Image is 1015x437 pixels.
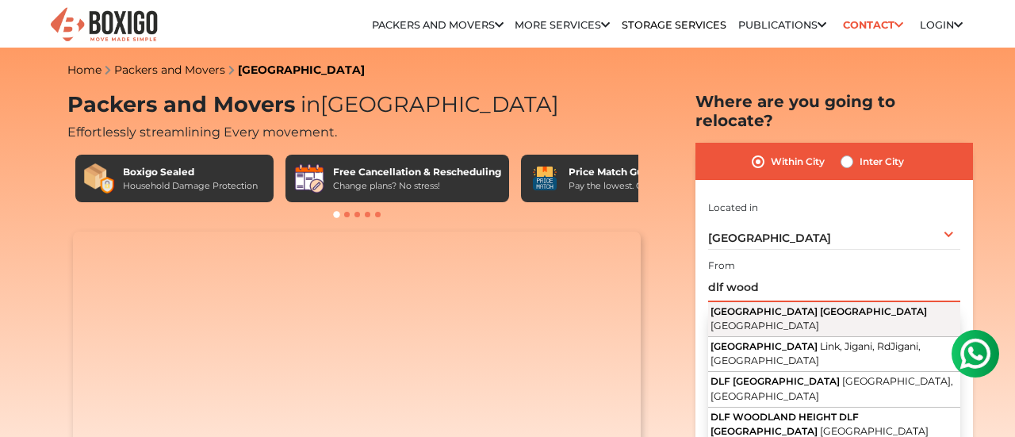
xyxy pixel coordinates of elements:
input: Select Building or Nearest Landmark [708,274,960,302]
span: in [301,91,320,117]
button: [GEOGRAPHIC_DATA] Link, Jigani, RdJigani, [GEOGRAPHIC_DATA] [708,337,960,373]
img: Boxigo Sealed [83,163,115,194]
a: Contact [838,13,909,37]
span: [GEOGRAPHIC_DATA] [710,340,818,352]
label: Located in [708,201,758,215]
a: Storage Services [622,19,726,31]
div: Price Match Guarantee [569,165,689,179]
a: Packers and Movers [372,19,504,31]
span: DLF WOODLAND HEIGHT DLF [GEOGRAPHIC_DATA] [710,411,859,437]
a: [GEOGRAPHIC_DATA] [238,63,365,77]
label: From [708,259,735,273]
h1: Packers and Movers [67,92,646,118]
span: DLF [GEOGRAPHIC_DATA] [710,375,840,387]
a: Home [67,63,101,77]
span: [GEOGRAPHIC_DATA] [708,231,831,245]
button: DLF [GEOGRAPHIC_DATA] [GEOGRAPHIC_DATA], [GEOGRAPHIC_DATA] [708,372,960,408]
span: [GEOGRAPHIC_DATA], [GEOGRAPHIC_DATA] [710,375,953,402]
span: [GEOGRAPHIC_DATA] [GEOGRAPHIC_DATA] [710,305,927,317]
h2: Where are you going to relocate? [695,92,973,130]
label: Inter City [860,152,904,171]
a: Packers and Movers [114,63,225,77]
span: [GEOGRAPHIC_DATA] [820,425,929,437]
a: Login [920,19,963,31]
button: [GEOGRAPHIC_DATA] [GEOGRAPHIC_DATA] [GEOGRAPHIC_DATA] [708,302,960,337]
div: Boxigo Sealed [123,165,258,179]
img: Price Match Guarantee [529,163,561,194]
label: Within City [771,152,825,171]
a: Publications [738,19,826,31]
div: Free Cancellation & Rescheduling [333,165,501,179]
img: Boxigo [48,6,159,44]
a: More services [515,19,610,31]
div: Household Damage Protection [123,179,258,193]
span: Effortlessly streamlining Every movement. [67,125,337,140]
span: [GEOGRAPHIC_DATA] [295,91,559,117]
img: whatsapp-icon.svg [16,16,48,48]
div: Pay the lowest. Guaranteed! [569,179,689,193]
img: Free Cancellation & Rescheduling [293,163,325,194]
span: [GEOGRAPHIC_DATA] [710,320,819,332]
div: Change plans? No stress! [333,179,501,193]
